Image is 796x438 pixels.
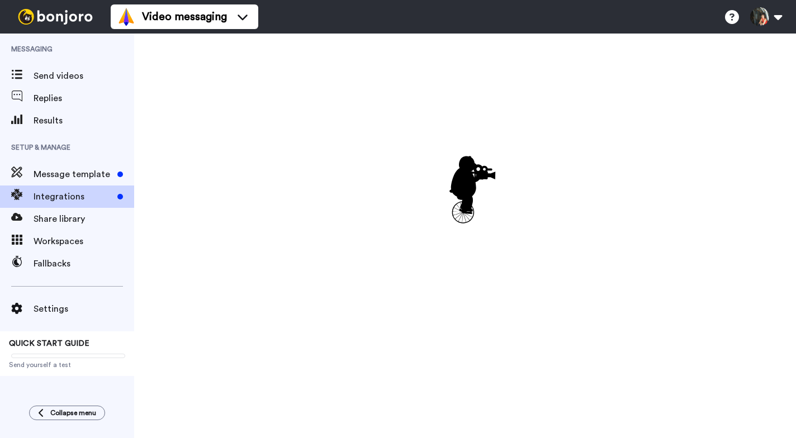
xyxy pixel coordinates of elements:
[34,114,134,127] span: Results
[117,8,135,26] img: vm-color.svg
[50,408,96,417] span: Collapse menu
[34,69,134,83] span: Send videos
[34,235,134,248] span: Workspaces
[34,92,134,105] span: Replies
[34,190,113,203] span: Integrations
[29,406,105,420] button: Collapse menu
[34,168,113,181] span: Message template
[34,302,134,316] span: Settings
[34,212,134,226] span: Share library
[9,340,89,347] span: QUICK START GUIDE
[142,9,227,25] span: Video messaging
[13,9,97,25] img: bj-logo-header-white.svg
[34,257,134,270] span: Fallbacks
[9,360,125,369] span: Send yourself a test
[423,144,507,227] div: animation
